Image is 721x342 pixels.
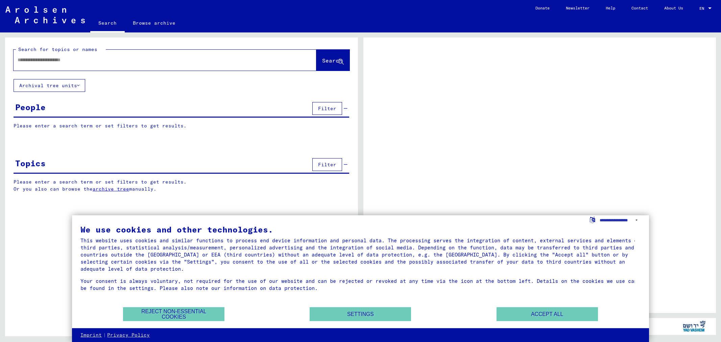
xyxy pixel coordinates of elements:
[14,122,349,129] p: Please enter a search term or set filters to get results.
[318,105,336,112] span: Filter
[318,162,336,168] span: Filter
[93,186,129,192] a: archive tree
[18,46,97,52] mat-label: Search for topics or names
[316,50,350,71] button: Search
[80,332,102,339] a: Imprint
[125,15,184,31] a: Browse archive
[15,101,46,113] div: People
[5,6,85,23] img: Arolsen_neg.svg
[80,225,640,234] div: We use cookies and other technologies.
[699,6,707,11] span: EN
[310,307,411,321] button: Settings
[14,178,350,193] p: Please enter a search term or set filters to get results. Or you also can browse the manually.
[123,307,224,321] button: Reject non-essential cookies
[312,102,342,115] button: Filter
[80,277,640,292] div: Your consent is always voluntary, not required for the use of our website and can be rejected or ...
[14,79,85,92] button: Archival tree units
[497,307,598,321] button: Accept all
[312,158,342,171] button: Filter
[322,57,342,64] span: Search
[681,318,707,335] img: yv_logo.png
[80,237,640,272] div: This website uses cookies and similar functions to process end device information and personal da...
[15,157,46,169] div: Topics
[90,15,125,32] a: Search
[107,332,150,339] a: Privacy Policy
